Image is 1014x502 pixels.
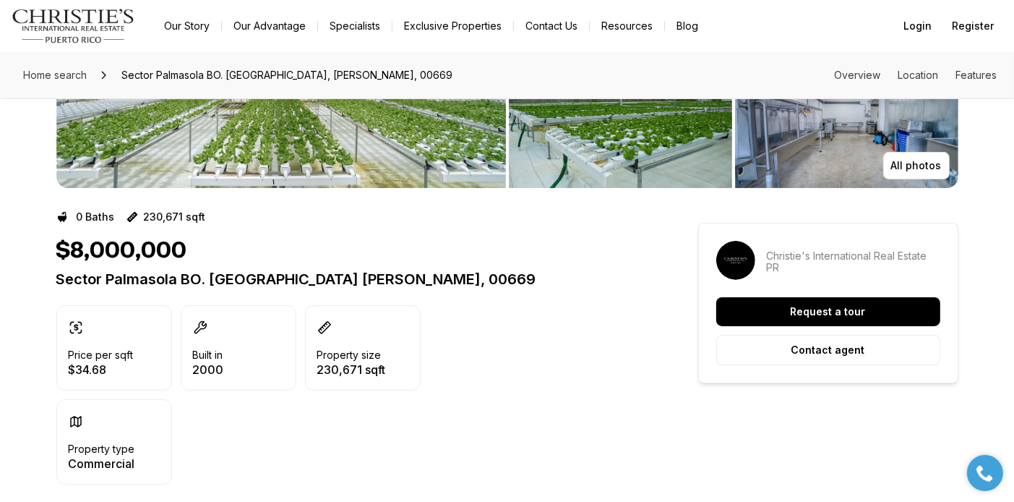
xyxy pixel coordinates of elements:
p: 2000 [193,364,224,375]
p: Property size [317,349,382,361]
a: Specialists [318,16,392,36]
a: Our Advantage [222,16,317,36]
a: Our Story [152,16,221,36]
button: View image gallery [735,59,958,188]
img: logo [12,9,135,43]
p: Contact agent [791,344,865,356]
button: Login [895,12,940,41]
p: Request a tour [791,306,866,318]
nav: Page section menu [834,69,997,81]
button: View image gallery [509,59,732,188]
span: Register [952,20,994,32]
h1: $8,000,000 [56,237,187,265]
a: Skip to: Location [898,69,938,81]
a: Blog [665,16,710,36]
p: Built in [193,349,223,361]
button: Request a tour [716,297,940,326]
p: Sector Palmasola BO. [GEOGRAPHIC_DATA] [PERSON_NAME], 00669 [56,271,646,288]
button: Register [943,12,1002,41]
a: Resources [590,16,664,36]
button: Contact Us [514,16,589,36]
a: Exclusive Properties [392,16,513,36]
button: Contact agent [716,335,940,365]
span: Login [903,20,932,32]
a: Home search [17,64,93,87]
p: 230,671 sqft [317,364,386,375]
p: Commercial [69,458,135,469]
p: $34.68 [69,364,134,375]
a: Skip to: Features [955,69,997,81]
p: 0 Baths [77,211,115,223]
p: Price per sqft [69,349,134,361]
button: All photos [883,152,950,179]
p: Christie's International Real Estate PR [767,250,940,273]
span: Sector Palmasola BO. [GEOGRAPHIC_DATA], [PERSON_NAME], 00669 [116,64,458,87]
p: Property type [69,443,135,455]
a: Skip to: Overview [834,69,880,81]
p: 230,671 sqft [144,211,206,223]
p: All photos [891,160,942,171]
span: Home search [23,69,87,81]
